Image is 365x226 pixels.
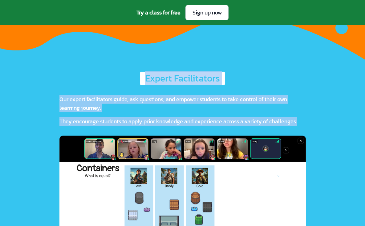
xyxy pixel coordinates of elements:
a: Sign up now [185,5,229,20]
span: Try a class for free [136,8,180,17]
div: They encourage students to apply prior knowledge and experience across a variety of challenges. [59,117,306,126]
div: Our expert facilitators guide, ask questions, and empower students to take control of their own l... [59,95,306,112]
div: Expert Facilitators [145,73,220,84]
